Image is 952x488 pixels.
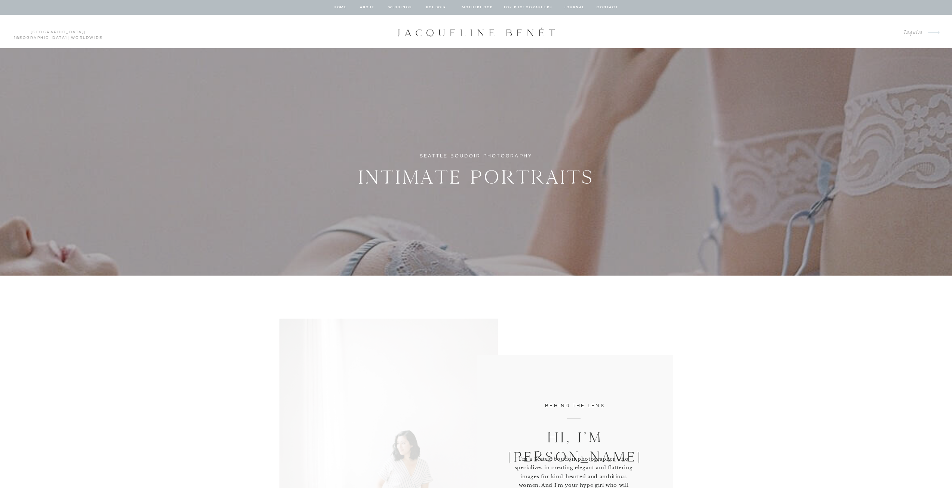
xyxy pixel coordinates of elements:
[14,36,68,40] a: [GEOGRAPHIC_DATA]
[563,4,586,11] a: journal
[357,162,596,188] h2: Intimate Portraits
[898,28,923,38] a: Inquire
[415,152,537,160] h1: Seattle Boudoir Photography
[596,4,619,11] a: contact
[31,30,85,34] a: [GEOGRAPHIC_DATA]
[426,4,447,11] a: BOUDOIR
[359,4,375,11] a: about
[504,4,552,11] a: for photographers
[538,402,612,410] h3: behind the lens
[10,30,106,34] p: | | Worldwide
[333,4,348,11] a: home
[462,4,493,11] a: Motherhood
[507,427,643,445] p: Hi, I’m [PERSON_NAME]
[388,4,413,11] a: Weddings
